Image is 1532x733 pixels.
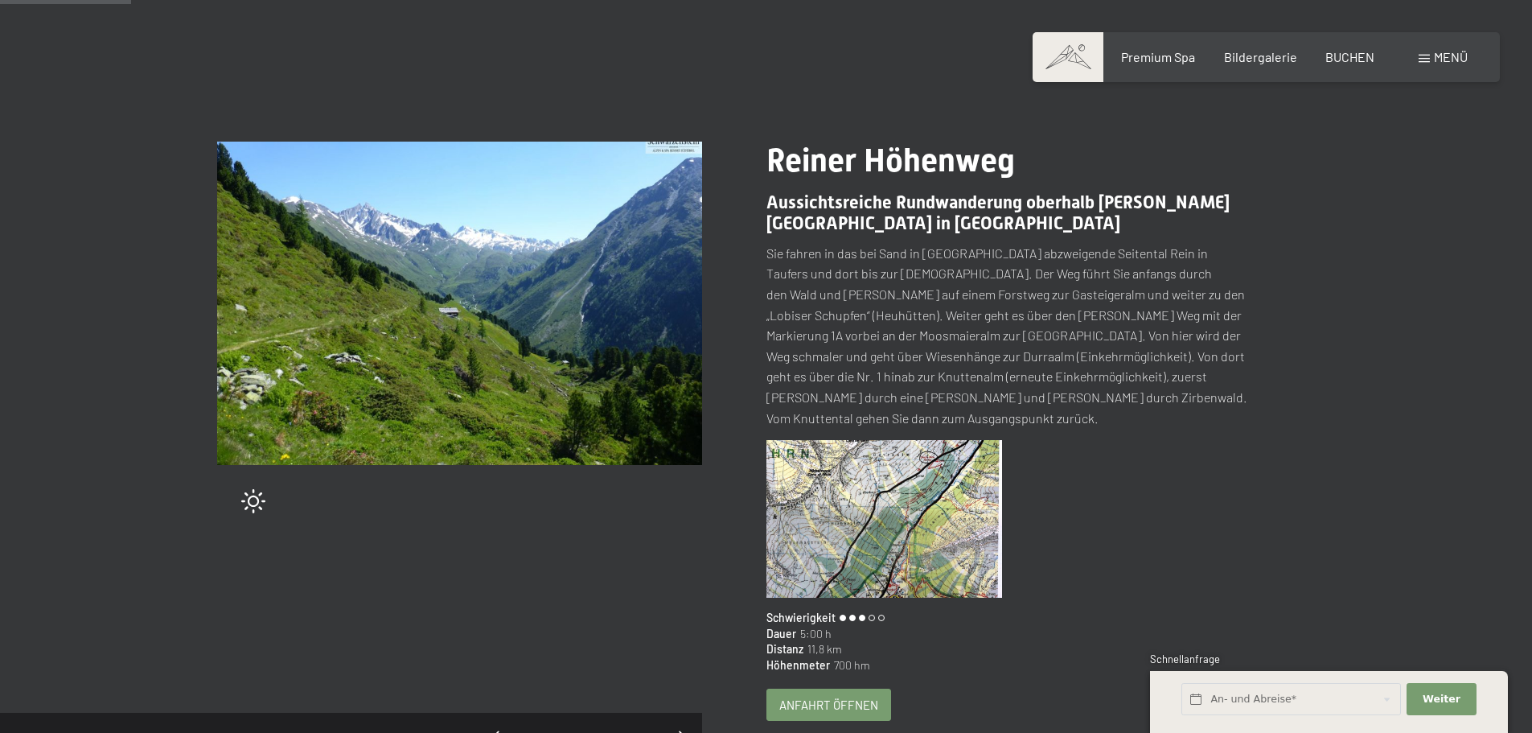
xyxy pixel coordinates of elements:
span: Menü [1434,49,1468,64]
span: Schwierigkeit [766,610,836,626]
a: Bildergalerie [1224,49,1297,64]
span: Anfahrt öffnen [779,697,878,714]
span: 11,8 km [803,641,842,657]
button: Weiter [1407,683,1476,716]
span: 700 hm [830,657,870,673]
img: Reiner Höhenweg [766,440,1003,598]
span: Schnellanfrage [1150,653,1220,665]
span: 5:00 h [796,626,832,642]
a: BUCHEN [1325,49,1374,64]
span: Dauer [766,626,796,642]
p: Sie fahren in das bei Sand in [GEOGRAPHIC_DATA] abzweigende Seitental Rein in Taufers und dort bi... [766,243,1251,428]
a: Premium Spa [1121,49,1195,64]
span: Distanz [766,641,803,657]
span: Höhenmeter [766,657,830,673]
span: Reiner Höhenweg [766,142,1015,179]
span: Weiter [1423,692,1460,706]
img: Reiner Höhenweg [217,142,702,465]
span: Aussichtsreiche Rundwanderung oberhalb [PERSON_NAME][GEOGRAPHIC_DATA] in [GEOGRAPHIC_DATA] [766,192,1230,233]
